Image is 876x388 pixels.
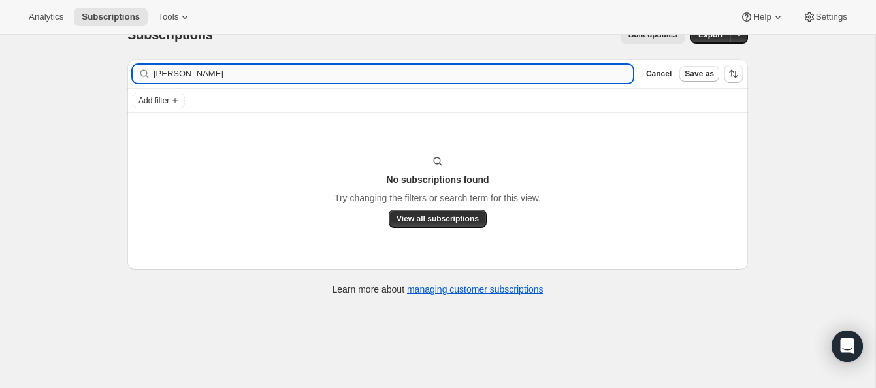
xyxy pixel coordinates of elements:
p: Try changing the filters or search term for this view. [334,191,541,204]
span: Subscriptions [82,12,140,22]
button: Settings [795,8,855,26]
span: Cancel [646,69,672,79]
span: Export [698,29,723,40]
span: Bulk updates [628,29,677,40]
button: Cancel [641,66,677,82]
button: Bulk updates [621,25,685,44]
input: Filter subscribers [154,65,633,83]
span: Save as [685,69,714,79]
button: Save as [679,66,719,82]
button: Tools [150,8,199,26]
span: Add filter [138,95,169,106]
button: Subscriptions [74,8,148,26]
span: Analytics [29,12,63,22]
span: Subscriptions [127,27,213,42]
button: Export [690,25,731,44]
span: Tools [158,12,178,22]
h3: No subscriptions found [386,173,489,186]
button: Add filter [133,93,185,108]
button: Sort the results [724,65,743,83]
span: Help [753,12,771,22]
span: Settings [816,12,847,22]
button: Help [732,8,792,26]
button: View all subscriptions [389,210,487,228]
div: Open Intercom Messenger [832,331,863,362]
p: Learn more about [333,283,543,296]
span: View all subscriptions [397,214,479,224]
a: managing customer subscriptions [407,284,543,295]
button: Analytics [21,8,71,26]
